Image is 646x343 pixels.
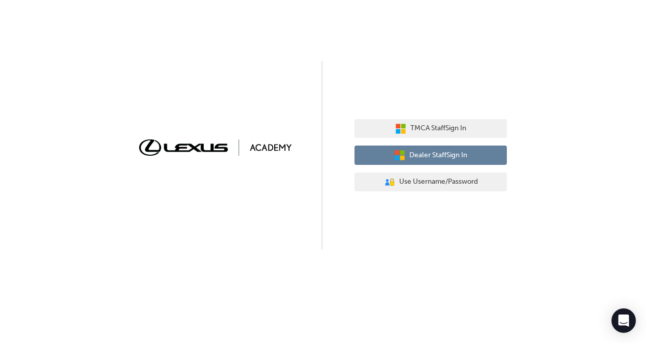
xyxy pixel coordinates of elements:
img: Trak [139,139,292,155]
div: Open Intercom Messenger [611,308,636,333]
button: Use Username/Password [354,173,507,192]
span: Use Username/Password [399,176,478,188]
button: Dealer StaffSign In [354,146,507,165]
button: TMCA StaffSign In [354,119,507,138]
span: TMCA Staff Sign In [410,123,466,134]
span: Dealer Staff Sign In [409,150,467,161]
